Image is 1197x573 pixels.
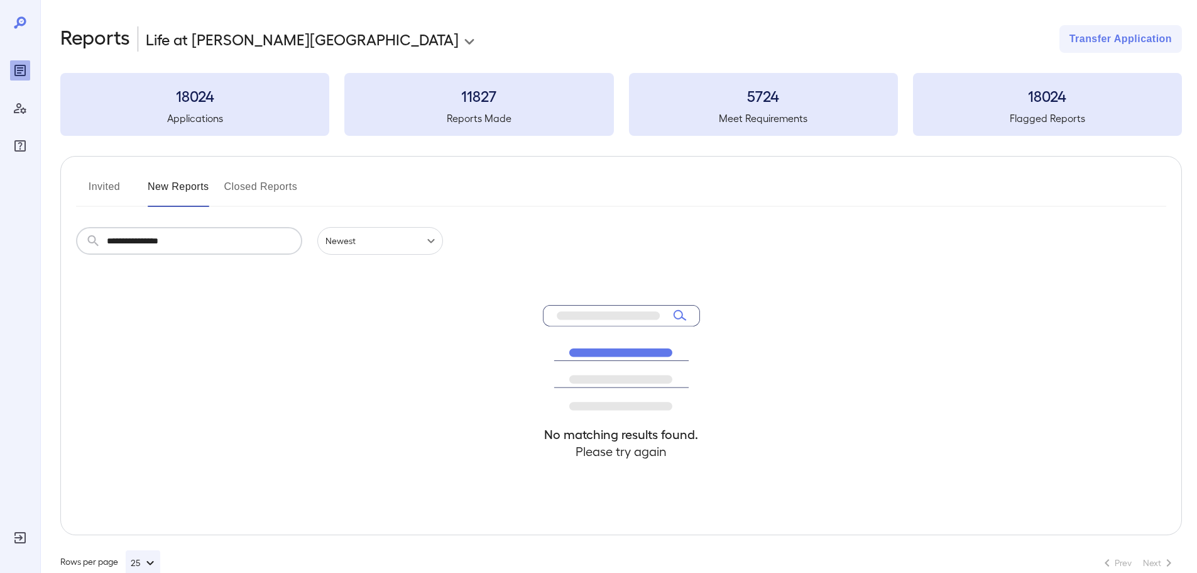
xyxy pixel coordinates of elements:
button: Invited [76,177,133,207]
h5: Reports Made [344,111,613,126]
nav: pagination navigation [1094,553,1182,573]
h4: Please try again [543,443,700,460]
h5: Applications [60,111,329,126]
button: New Reports [148,177,209,207]
h3: 18024 [913,86,1182,106]
h5: Flagged Reports [913,111,1182,126]
h3: 18024 [60,86,329,106]
div: Newest [317,227,443,255]
button: Closed Reports [224,177,298,207]
div: Manage Users [10,98,30,118]
h4: No matching results found. [543,426,700,443]
summary: 18024Applications11827Reports Made5724Meet Requirements18024Flagged Reports [60,73,1182,136]
h5: Meet Requirements [629,111,898,126]
button: Transfer Application [1059,25,1182,53]
h3: 11827 [344,86,613,106]
div: FAQ [10,136,30,156]
p: Life at [PERSON_NAME][GEOGRAPHIC_DATA] [146,29,459,49]
h3: 5724 [629,86,898,106]
h2: Reports [60,25,130,53]
div: Reports [10,60,30,81]
div: Log Out [10,528,30,548]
